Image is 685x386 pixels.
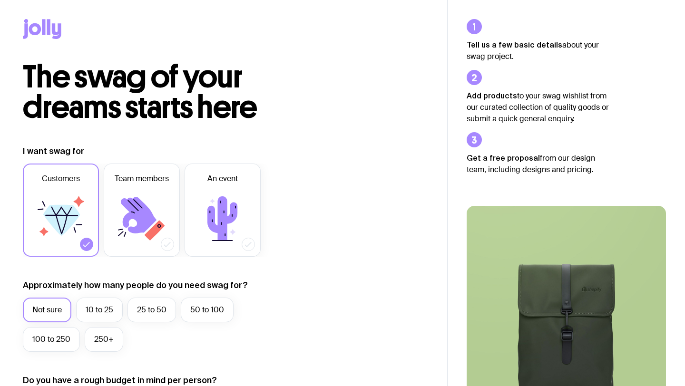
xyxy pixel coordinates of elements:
strong: Add products [467,91,517,100]
label: 10 to 25 [76,298,123,322]
label: 50 to 100 [181,298,234,322]
span: The swag of your dreams starts here [23,58,257,126]
label: Do you have a rough budget in mind per person? [23,375,217,386]
span: Customers [42,173,80,184]
label: 100 to 250 [23,327,80,352]
strong: Tell us a few basic details [467,40,562,49]
span: An event [207,173,238,184]
label: Not sure [23,298,71,322]
label: 250+ [85,327,123,352]
p: to your swag wishlist from our curated collection of quality goods or submit a quick general enqu... [467,90,609,125]
p: about your swag project. [467,39,609,62]
strong: Get a free proposal [467,154,540,162]
span: Team members [115,173,169,184]
p: from our design team, including designs and pricing. [467,152,609,175]
label: 25 to 50 [127,298,176,322]
label: Approximately how many people do you need swag for? [23,280,248,291]
label: I want swag for [23,145,84,157]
